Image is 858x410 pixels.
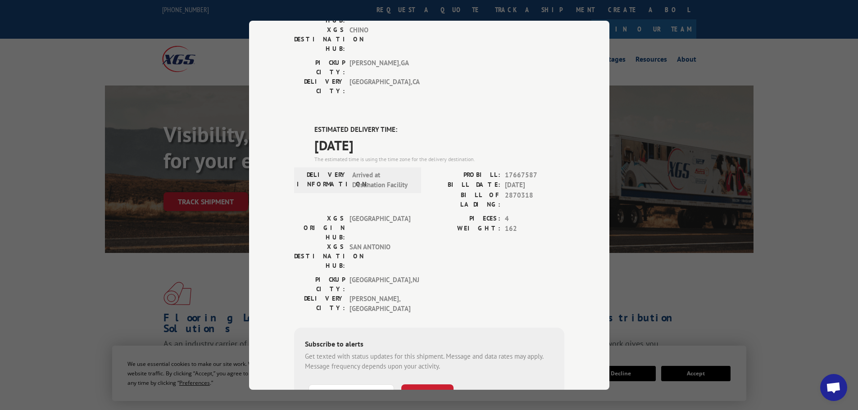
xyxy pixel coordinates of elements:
[314,135,564,155] span: [DATE]
[505,213,564,224] span: 4
[429,190,500,209] label: BILL OF LADING:
[294,77,345,96] label: DELIVERY CITY:
[350,242,410,270] span: SAN ANTONIO
[305,338,554,351] div: Subscribe to alerts
[294,242,345,270] label: XGS DESTINATION HUB:
[314,155,564,163] div: The estimated time is using the time zone for the delivery destination.
[294,293,345,314] label: DELIVERY CITY:
[429,170,500,180] label: PROBILL:
[297,170,348,190] label: DELIVERY INFORMATION:
[401,384,454,403] button: SUBSCRIBE
[350,275,410,293] span: [GEOGRAPHIC_DATA] , NJ
[294,58,345,77] label: PICKUP CITY:
[429,180,500,190] label: BILL DATE:
[294,213,345,242] label: XGS ORIGIN HUB:
[350,213,410,242] span: [GEOGRAPHIC_DATA]
[429,213,500,224] label: PIECES:
[429,224,500,234] label: WEIGHT:
[820,374,847,401] div: Open chat
[350,58,410,77] span: [PERSON_NAME] , GA
[352,170,413,190] span: Arrived at Destination Facility
[505,180,564,190] span: [DATE]
[314,125,564,135] label: ESTIMATED DELIVERY TIME:
[350,25,410,54] span: CHINO
[294,25,345,54] label: XGS DESTINATION HUB:
[294,275,345,293] label: PICKUP CITY:
[350,77,410,96] span: [GEOGRAPHIC_DATA] , CA
[505,190,564,209] span: 2870318
[309,384,394,403] input: Phone Number
[505,224,564,234] span: 162
[505,170,564,180] span: 17667587
[350,293,410,314] span: [PERSON_NAME] , [GEOGRAPHIC_DATA]
[305,351,554,371] div: Get texted with status updates for this shipment. Message and data rates may apply. Message frequ...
